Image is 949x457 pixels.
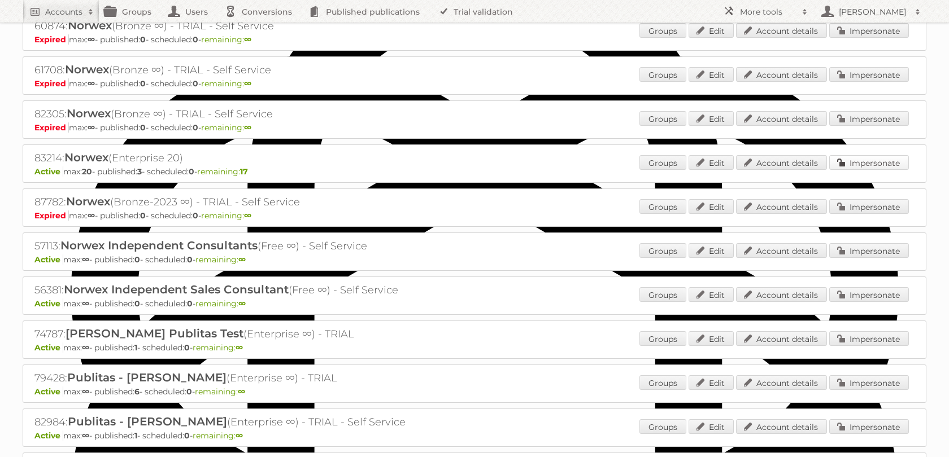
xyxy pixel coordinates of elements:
a: Impersonate [829,111,909,126]
strong: 0 [187,254,193,265]
span: remaining: [201,78,251,89]
h2: 57113: (Free ∞) - Self Service [34,239,430,253]
a: Account details [736,287,827,302]
a: Edit [689,67,734,82]
strong: ∞ [244,210,251,221]
strong: ∞ [238,254,246,265]
strong: 0 [193,78,198,89]
strong: 0 [187,298,193,309]
strong: ∞ [82,430,89,441]
a: Impersonate [829,419,909,434]
p: max: - published: - scheduled: - [34,430,915,441]
a: Groups [639,419,686,434]
span: Expired [34,78,69,89]
a: Account details [736,23,827,38]
span: remaining: [195,298,246,309]
a: Groups [639,23,686,38]
strong: 0 [140,34,146,45]
span: Active [34,298,63,309]
h2: 74787: (Enterprise ∞) - TRIAL [34,327,430,341]
strong: 0 [134,254,140,265]
p: max: - published: - scheduled: - [34,386,915,397]
span: Expired [34,34,69,45]
a: Edit [689,23,734,38]
strong: 1 [134,342,137,353]
strong: ∞ [88,34,95,45]
span: remaining: [195,254,246,265]
span: Active [34,386,63,397]
span: Norwex [65,63,109,76]
strong: ∞ [244,34,251,45]
strong: 0 [193,210,198,221]
p: max: - published: - scheduled: - [34,254,915,265]
p: max: - published: - scheduled: - [34,166,915,177]
strong: 0 [184,342,190,353]
span: remaining: [193,342,243,353]
a: Groups [639,243,686,258]
h2: More tools [740,6,796,17]
h2: 61708: (Bronze ∞) - TRIAL - Self Service [34,63,430,77]
a: Impersonate [829,375,909,390]
a: Edit [689,199,734,214]
a: Impersonate [829,331,909,346]
h2: 83214: (Enterprise 20) [34,151,430,165]
strong: ∞ [82,298,89,309]
a: Account details [736,331,827,346]
a: Groups [639,67,686,82]
h2: 82984: (Enterprise ∞) - TRIAL - Self Service [34,415,430,429]
strong: 0 [193,122,198,133]
a: Groups [639,155,686,170]
strong: 3 [137,166,142,177]
span: Active [34,166,63,177]
span: remaining: [201,210,251,221]
span: Active [34,430,63,441]
a: Impersonate [829,155,909,170]
strong: ∞ [238,298,246,309]
a: Impersonate [829,287,909,302]
a: Impersonate [829,243,909,258]
strong: ∞ [82,254,89,265]
span: Norwex Independent Consultants [60,239,258,252]
a: Groups [639,375,686,390]
a: Edit [689,111,734,126]
strong: 0 [189,166,194,177]
span: Norwex [64,151,108,164]
p: max: - published: - scheduled: - [34,122,915,133]
a: Groups [639,331,686,346]
a: Edit [689,155,734,170]
strong: ∞ [82,342,89,353]
a: Edit [689,331,734,346]
h2: 79428: (Enterprise ∞) - TRIAL [34,371,430,385]
a: Account details [736,111,827,126]
strong: ∞ [82,386,89,397]
strong: ∞ [236,342,243,353]
a: Account details [736,419,827,434]
a: Account details [736,67,827,82]
strong: 0 [140,122,146,133]
span: remaining: [201,34,251,45]
strong: 0 [134,298,140,309]
h2: Accounts [45,6,82,17]
strong: ∞ [88,122,95,133]
h2: 87782: (Bronze-2023 ∞) - TRIAL - Self Service [34,195,430,209]
a: Groups [639,287,686,302]
span: Norwex [66,195,110,208]
span: Expired [34,122,69,133]
a: Groups [639,111,686,126]
a: Edit [689,375,734,390]
p: max: - published: - scheduled: - [34,210,915,221]
span: remaining: [197,166,248,177]
span: Norwex Independent Sales Consultant [64,283,289,296]
strong: 17 [240,166,248,177]
span: Norwex [68,19,112,32]
span: Publitas - [PERSON_NAME] [68,415,227,428]
strong: 0 [184,430,190,441]
strong: ∞ [238,386,245,397]
span: Expired [34,210,69,221]
a: Impersonate [829,23,909,38]
p: max: - published: - scheduled: - [34,342,915,353]
h2: 82305: (Bronze ∞) - TRIAL - Self Service [34,107,430,121]
strong: ∞ [244,122,251,133]
a: Edit [689,243,734,258]
span: remaining: [195,386,245,397]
